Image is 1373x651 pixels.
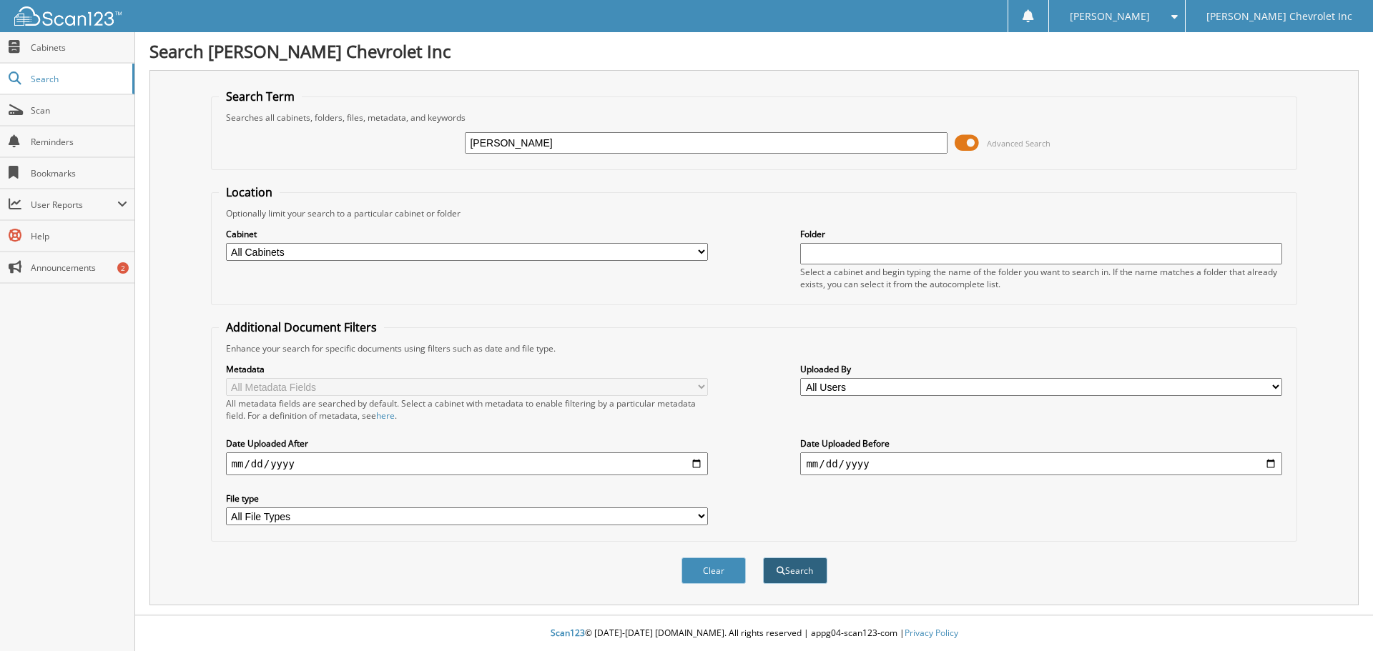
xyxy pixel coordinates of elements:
[117,262,129,274] div: 2
[226,228,708,240] label: Cabinet
[31,136,127,148] span: Reminders
[31,104,127,116] span: Scan
[1301,582,1373,651] iframe: Chat Widget
[219,342,1290,354] div: Enhance your search for specific documents using filters such as date and file type.
[987,138,1050,149] span: Advanced Search
[376,409,395,422] a: here
[219,111,1290,124] div: Searches all cabinets, folders, files, metadata, and keywords
[31,41,127,54] span: Cabinets
[551,627,585,639] span: Scan123
[800,228,1282,240] label: Folder
[681,557,746,584] button: Clear
[149,39,1359,63] h1: Search [PERSON_NAME] Chevrolet Inc
[1070,12,1150,21] span: [PERSON_NAME]
[1206,12,1352,21] span: [PERSON_NAME] Chevrolet Inc
[31,167,127,179] span: Bookmarks
[135,616,1373,651] div: © [DATE]-[DATE] [DOMAIN_NAME]. All rights reserved | appg04-scan123-com |
[800,266,1282,290] div: Select a cabinet and begin typing the name of the folder you want to search in. If the name match...
[226,363,708,375] label: Metadata
[31,230,127,242] span: Help
[800,452,1282,475] input: end
[800,437,1282,449] label: Date Uploaded Before
[219,207,1290,219] div: Optionally limit your search to a particular cabinet or folder
[14,6,122,26] img: scan123-logo-white.svg
[31,73,125,85] span: Search
[219,319,384,335] legend: Additional Document Filters
[226,437,708,449] label: Date Uploaded After
[226,397,708,422] div: All metadata fields are searched by default. Select a cabinet with metadata to enable filtering b...
[226,452,708,475] input: start
[219,89,302,104] legend: Search Term
[800,363,1282,375] label: Uploaded By
[219,184,280,200] legend: Location
[31,199,117,211] span: User Reports
[763,557,827,584] button: Search
[226,492,708,505] label: File type
[31,262,127,274] span: Announcements
[905,627,958,639] a: Privacy Policy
